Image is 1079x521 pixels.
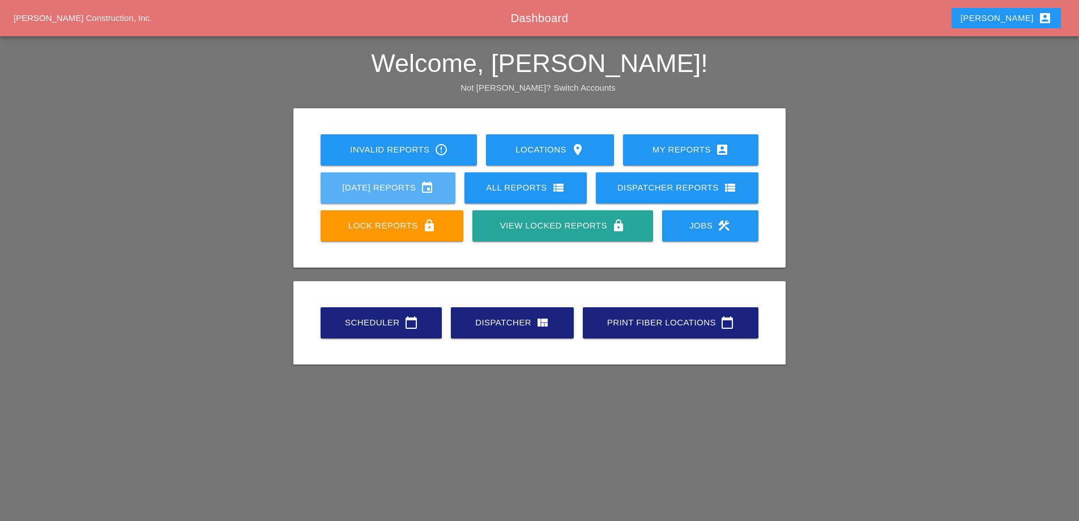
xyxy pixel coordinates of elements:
[321,307,442,338] a: Scheduler
[601,316,740,329] div: Print Fiber Locations
[321,134,477,166] a: Invalid Reports
[961,11,1052,25] div: [PERSON_NAME]
[451,307,574,338] a: Dispatcher
[464,172,587,204] a: All Reports
[321,210,463,242] a: Lock Reports
[491,219,634,232] div: View Locked Reports
[420,181,434,194] i: event
[339,181,437,194] div: [DATE] Reports
[680,219,740,232] div: Jobs
[14,13,152,23] a: [PERSON_NAME] Construction, Inc.
[720,316,734,329] i: calendar_today
[641,143,740,156] div: My Reports
[662,210,758,242] a: Jobs
[423,219,436,232] i: lock
[460,83,551,92] span: Not [PERSON_NAME]?
[536,316,549,329] i: view_quilt
[434,143,448,156] i: error_outline
[339,143,459,156] div: Invalid Reports
[623,134,758,166] a: My Reports
[472,210,652,242] a: View Locked Reports
[321,172,455,204] a: [DATE] Reports
[554,83,616,92] a: Switch Accounts
[952,8,1061,28] button: [PERSON_NAME]
[486,134,613,166] a: Locations
[723,181,737,194] i: view_list
[717,219,731,232] i: construction
[614,181,740,194] div: Dispatcher Reports
[596,172,758,204] a: Dispatcher Reports
[483,181,569,194] div: All Reports
[404,316,418,329] i: calendar_today
[552,181,565,194] i: view_list
[504,143,595,156] div: Locations
[571,143,585,156] i: location_on
[715,143,729,156] i: account_box
[612,219,625,232] i: lock
[339,316,424,329] div: Scheduler
[339,219,445,232] div: Lock Reports
[1038,11,1052,25] i: account_box
[469,316,556,329] div: Dispatcher
[511,12,568,24] span: Dashboard
[583,307,758,338] a: Print Fiber Locations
